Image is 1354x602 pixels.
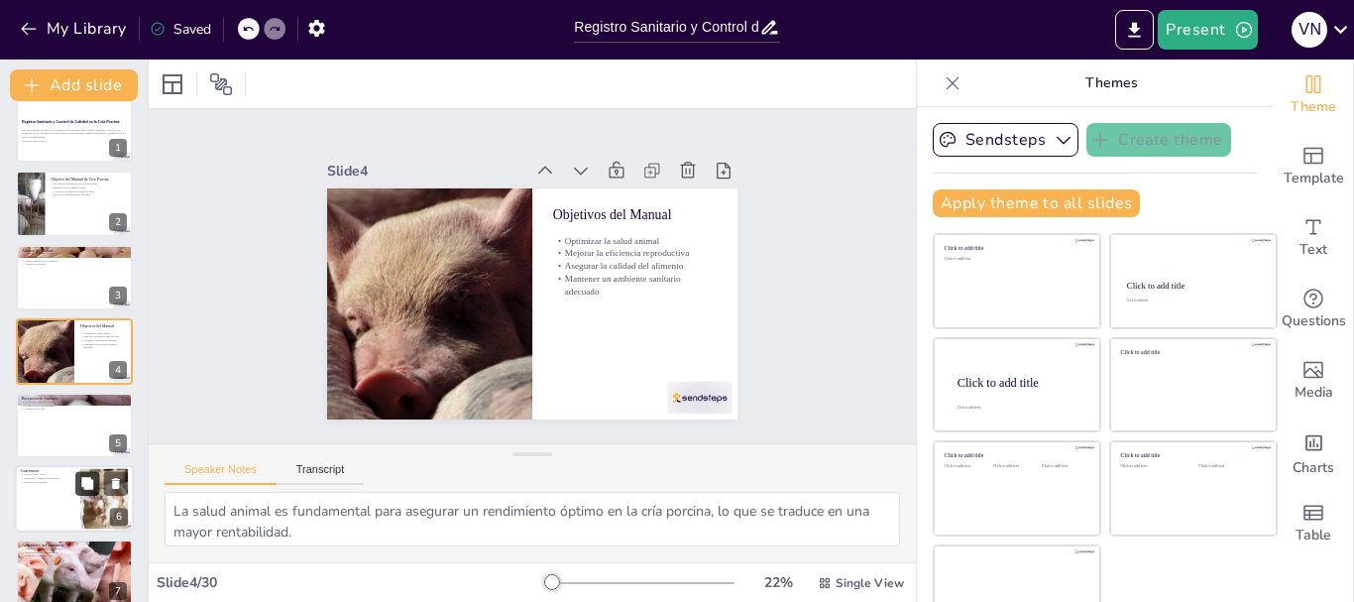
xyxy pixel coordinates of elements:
[22,550,127,554] p: Observación sanitaria constante
[1121,348,1263,355] div: Click to add title
[22,248,127,254] p: Alcance del Manual
[1299,239,1327,261] span: Text
[51,176,127,181] p: Objetivo del Manual de Cría Porcina
[16,97,133,163] div: 1
[51,192,127,196] p: Marco de referencia para operarios
[75,471,99,495] button: Duplicate Slide
[1274,60,1353,131] div: Change the overall theme
[16,245,133,310] div: 3
[1274,345,1353,417] div: Add images, graphics, shapes or video
[553,247,718,260] p: Mejorar la eficiencia reproductiva
[1274,202,1353,274] div: Add text boxes
[157,573,544,592] div: Slide 4 / 30
[80,323,127,329] p: Objetivos del Manual
[22,128,127,139] p: Esta presentación aborda los procedimientos esenciales para el registro sanitario y el control de...
[945,257,1086,262] div: Click to add text
[1284,168,1344,189] span: Template
[22,252,127,256] p: Aplicación en todas las etapas
[1296,525,1331,546] span: Table
[933,123,1078,157] button: Sendsteps
[1274,131,1353,202] div: Add ready made slides
[945,452,1086,459] div: Click to add title
[1158,10,1257,50] button: Present
[958,375,1084,389] div: Click to add title
[104,471,128,495] button: Delete Slide
[22,259,127,263] p: Manejo integral de los animales
[1291,96,1336,118] span: Theme
[16,393,133,458] div: 5
[933,189,1140,217] button: Apply theme to all slides
[1292,10,1327,50] button: V N
[109,582,127,600] div: 7
[21,477,74,481] p: Muestreos y análisis diagnósticos
[945,464,989,469] div: Click to add text
[574,13,759,42] input: Insert title
[80,339,127,343] p: Asegurar la calidad del alimento
[150,20,211,39] div: Saved
[1121,464,1184,469] div: Click to add text
[110,508,128,526] div: 6
[1127,281,1259,291] div: Click to add title
[22,263,127,267] p: Atención al detalle
[109,213,127,231] div: 2
[109,139,127,157] div: 1
[22,139,127,143] p: Generated with [URL]
[1126,300,1258,303] div: Click to add text
[754,573,802,592] div: 22 %
[15,13,135,45] button: My Library
[109,434,127,452] div: 5
[1115,10,1154,50] button: Export to PowerPoint
[80,342,127,349] p: Mantener un ambiente sanitario adecuado
[51,189,127,193] p: Asegurar la calidad del producto final
[51,185,127,189] p: Mejorar la salud de los cerdos
[109,361,127,379] div: 4
[22,400,127,404] p: Evaluación sanitaria previa
[277,463,365,485] button: Transcript
[1042,464,1086,469] div: Click to add text
[16,318,133,384] div: 4
[553,273,718,299] p: Mantener un ambiente sanitario adecuado
[553,234,718,247] p: Optimizar la salud animal
[945,245,1086,252] div: Click to add title
[80,335,127,339] p: Mejorar la eficiencia reproductiva
[16,171,133,236] div: 2
[968,60,1254,107] p: Themes
[10,69,138,101] button: Add slide
[22,554,127,558] p: Preparación inmunológica
[15,465,134,533] div: 6
[553,205,718,224] p: Objetivos del Manual
[22,547,127,551] p: Muestreos serológicos y virológicos
[21,473,74,477] p: Duración de 21 días
[165,492,900,546] textarea: La salud animal es fundamental para asegurar un rendimiento óptimo en la cría porcina, lo que se ...
[165,463,277,485] button: Speaker Notes
[1274,274,1353,345] div: Get real-time input from your audience
[553,260,718,273] p: Asegurar la calidad del alimento
[993,464,1038,469] div: Click to add text
[21,480,74,484] p: Observación sanitaria
[22,255,127,259] p: Prácticas sanitarias y de calidad
[1292,12,1327,48] div: V N
[1086,123,1231,157] button: Create theme
[1274,488,1353,559] div: Add a table
[51,181,127,185] p: Establecer procedimientos estandarizados
[327,162,523,181] div: Slide 4
[1121,452,1263,459] div: Click to add title
[958,406,1082,410] div: Click to add body
[22,404,127,408] p: Prevención de enfermedades
[22,395,127,401] p: Recepción de Animales
[22,542,127,548] p: Actividades en Cuarentena
[1198,464,1261,469] div: Click to add text
[836,575,904,591] span: Single View
[1295,382,1333,404] span: Media
[209,72,233,96] span: Position
[22,119,119,123] strong: Registro Sanitario y Control de Calidad en la Cría Porcina
[1282,310,1346,332] span: Questions
[1274,417,1353,488] div: Add charts and graphs
[157,68,188,100] div: Layout
[22,407,127,411] p: Integración al hato
[80,331,127,335] p: Optimizar la salud animal
[21,468,74,474] p: Cuarentena
[1293,457,1334,479] span: Charts
[109,287,127,304] div: 3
